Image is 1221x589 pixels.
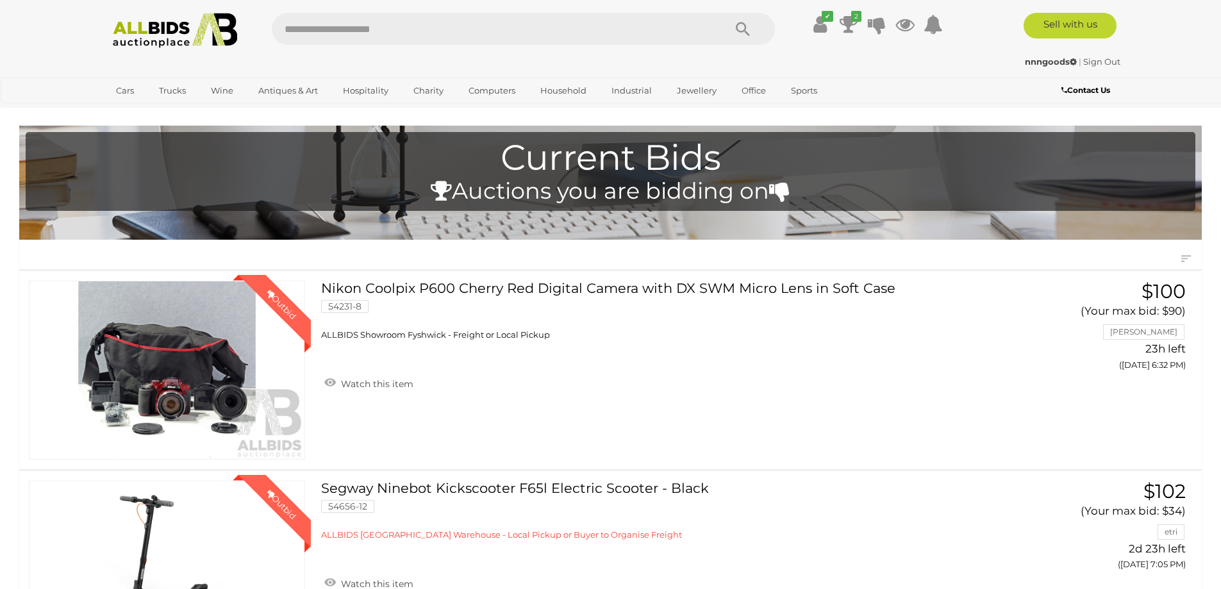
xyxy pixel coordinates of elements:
b: Contact Us [1061,85,1110,95]
a: Household [532,80,595,101]
a: Cars [108,80,142,101]
a: Computers [460,80,524,101]
span: $102 [1143,479,1186,503]
a: ✔ [811,13,830,36]
h1: Current Bids [32,138,1189,178]
a: Industrial [603,80,660,101]
a: Contact Us [1061,83,1113,97]
a: Watch this item [321,373,417,392]
a: Nikon Coolpix P600 Cherry Red Digital Camera with DX SWM Micro Lens in Soft Case 54231-8 ALLBIDS ... [331,281,995,341]
a: [GEOGRAPHIC_DATA] [108,101,215,122]
a: Jewellery [669,80,725,101]
a: Sign Out [1083,56,1120,67]
a: Wine [203,80,242,101]
a: nnngoods [1025,56,1079,67]
a: Sell with us [1024,13,1117,38]
a: Trucks [151,80,194,101]
span: Watch this item [338,378,413,390]
a: Outbid [29,281,305,460]
a: $102 (Your max bid: $34) etri 2d 23h left ([DATE] 7:05 PM) [1015,481,1189,577]
strong: nnngoods [1025,56,1077,67]
span: | [1079,56,1081,67]
a: Hospitality [335,80,397,101]
i: ✔ [822,11,833,22]
div: Outbid [252,275,311,334]
span: $100 [1142,279,1186,303]
a: Charity [405,80,452,101]
div: Outbid [252,475,311,534]
button: Search [711,13,775,45]
a: Segway Ninebot Kickscooter F65l Electric Scooter - Black 54656-12 ALLBIDS [GEOGRAPHIC_DATA] Wareh... [331,481,995,541]
a: Antiques & Art [250,80,326,101]
img: Allbids.com.au [106,13,245,48]
h4: Auctions you are bidding on [32,179,1189,204]
a: Office [733,80,774,101]
a: 2 [839,13,858,36]
i: 2 [851,11,861,22]
a: $100 (Your max bid: $90) [PERSON_NAME] 23h left ([DATE] 6:32 PM) [1015,281,1189,377]
a: Sports [783,80,826,101]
